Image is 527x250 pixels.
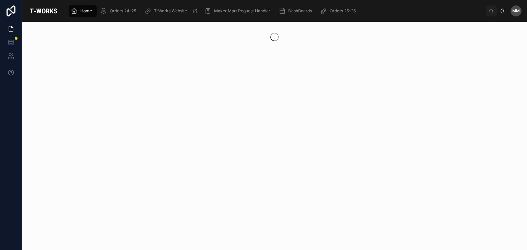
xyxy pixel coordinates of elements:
[214,8,270,14] span: Maker Mart Request Handler
[318,5,361,17] a: Orders 25-26
[277,5,317,17] a: DashBoards
[69,5,97,17] a: Home
[98,5,141,17] a: Orders 24-25
[110,8,136,14] span: Orders 24-25
[80,8,92,14] span: Home
[142,5,201,17] a: T-Works Website
[202,5,275,17] a: Maker Mart Request Handler
[154,8,187,14] span: T-Works Website
[288,8,312,14] span: DashBoards
[65,3,486,18] div: scrollable content
[512,8,520,14] span: MM
[27,5,60,16] img: App logo
[330,8,356,14] span: Orders 25-26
